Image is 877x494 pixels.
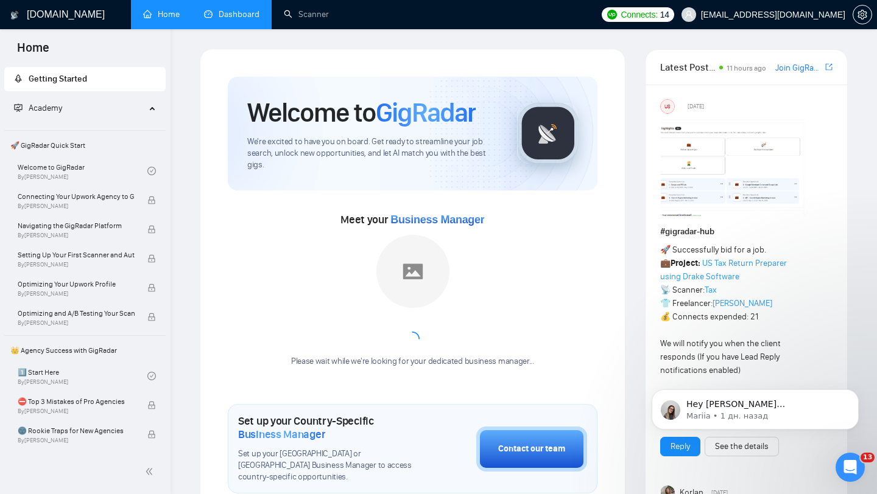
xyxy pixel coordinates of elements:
span: Business Manager [390,214,484,226]
iframe: Intercom live chat [836,453,865,482]
span: Optimizing Your Upwork Profile [18,278,135,290]
img: placeholder.png [376,235,449,308]
p: Message from Mariia, sent 1 дн. назад [53,98,210,109]
button: Contact our team [476,426,587,471]
span: Navigating the GigRadar Platform [18,220,135,232]
span: We're excited to have you on board. Get ready to streamline your job search, unlock new opportuni... [247,136,498,171]
a: 1️⃣ Start HereBy[PERSON_NAME] [18,363,147,389]
span: Optimizing and A/B Testing Your Scanner for Better Results [18,307,135,319]
span: lock [147,254,156,263]
span: fund-projection-screen [14,103,23,112]
div: Please wait while we're looking for your dedicated business manager... [284,356,541,367]
span: check-circle [147,167,156,175]
a: homeHome [143,9,180,19]
span: Academy [14,103,62,113]
div: Закрыть [214,5,236,27]
div: US [661,100,674,113]
span: 14 [660,8,669,21]
span: By [PERSON_NAME] [18,437,135,444]
span: By [PERSON_NAME] [18,290,135,297]
a: searchScanner [284,9,329,19]
span: lock [147,284,156,292]
h1: Welcome to [247,96,476,129]
h1: # gigradar-hub [660,225,833,238]
span: [DATE] [688,101,704,112]
span: 🌚 Rookie Traps for New Agencies [18,425,135,437]
span: ⛔ Top 3 Mistakes of Pro Agencies [18,395,135,408]
span: 😐 [113,366,130,390]
span: Getting Started [29,74,87,84]
a: Join GigRadar Slack Community [775,61,823,75]
a: setting [853,10,872,19]
span: loading [403,329,422,349]
span: rocket [14,74,23,83]
span: 11 hours ago [727,64,766,72]
span: lock [147,196,156,204]
span: By [PERSON_NAME] [18,203,135,210]
a: Открыть в справочном центре [46,405,197,415]
div: message notification from Mariia, 1 дн. назад. Hey vladyslavsharahov@gmail.com, Looks like your U... [18,77,225,117]
a: See the details [715,440,769,453]
a: Welcome to GigRadarBy[PERSON_NAME] [18,158,147,184]
span: Connecting Your Upwork Agency to GigRadar [18,190,135,203]
span: lock [147,401,156,409]
div: Contact our team [498,442,565,456]
a: US Tax Return Preparer using Drake Software [660,258,787,282]
span: smiley reaction [138,366,169,390]
span: setting [853,10,872,19]
img: F09354QB7SM-image.png [661,119,807,216]
li: Getting Started [4,67,166,91]
span: Academy [29,103,62,113]
span: Setting Up Your First Scanner and Auto-Bidder [18,249,135,261]
a: dashboardDashboard [204,9,259,19]
button: go back [8,5,31,28]
button: setting [853,5,872,24]
span: double-left [145,465,157,478]
span: Home [7,39,59,64]
span: Business Manager [238,428,325,441]
span: By [PERSON_NAME] [18,232,135,239]
img: upwork-logo.png [607,10,617,19]
p: Hey [PERSON_NAME][EMAIL_ADDRESS][DOMAIN_NAME], Looks like your Upwork agency OmiSoft 🏆 Multi-awar... [53,86,210,98]
span: user [685,10,693,19]
span: Meet your [340,213,484,226]
span: 🚀 GigRadar Quick Start [5,133,164,158]
span: lock [147,430,156,439]
a: [PERSON_NAME] [713,298,772,308]
span: 13 [861,453,875,462]
span: disappointed reaction [74,366,106,390]
a: export [825,61,833,73]
img: Profile image for Mariia [27,88,47,107]
span: Set up your [GEOGRAPHIC_DATA] or [GEOGRAPHIC_DATA] Business Manager to access country-specific op... [238,448,415,483]
span: check-circle [147,372,156,380]
strong: Project: [671,258,700,268]
span: Connects: [621,8,657,21]
a: Reply [671,440,690,453]
span: export [825,62,833,72]
iframe: To enrich screen reader interactions, please activate Accessibility in Grammarly extension settings [633,313,877,449]
img: gigradar-logo.png [518,103,579,164]
span: By [PERSON_NAME] [18,408,135,415]
div: Была ли полезна эта статья? [15,353,229,367]
span: By [PERSON_NAME] [18,261,135,268]
span: Latest Posts from the GigRadar Community [660,60,716,75]
button: Развернуть окно [191,5,214,28]
span: lock [147,225,156,234]
span: lock [147,313,156,321]
a: Tax [705,285,717,295]
span: GigRadar [376,96,476,129]
span: neutral face reaction [106,366,138,390]
h1: Set up your Country-Specific [238,414,415,441]
span: 👑 Agency Success with GigRadar [5,338,164,363]
span: By [PERSON_NAME] [18,319,135,327]
img: logo [10,5,19,25]
span: 😞 [81,366,99,390]
span: 😃 [144,366,162,390]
